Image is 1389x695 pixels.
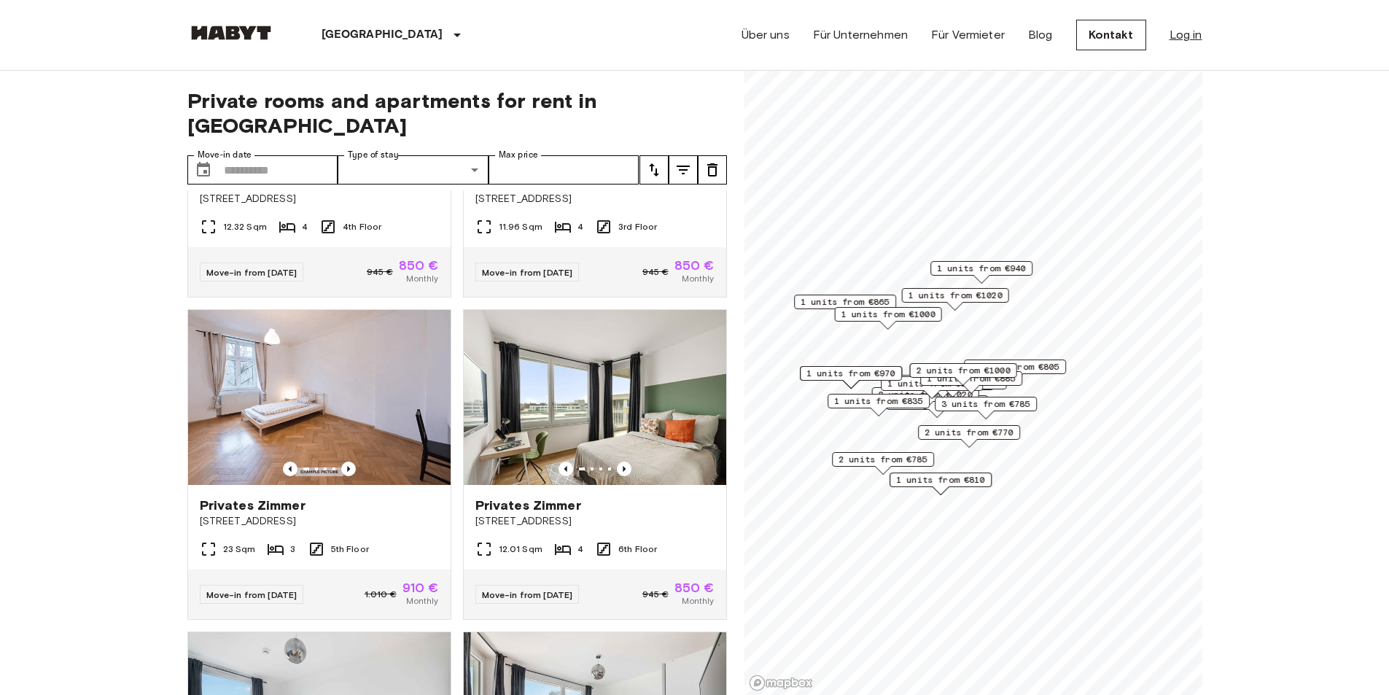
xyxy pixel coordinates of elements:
[920,371,1022,394] div: Map marker
[475,192,715,206] span: [STREET_ADDRESS]
[890,473,992,495] div: Map marker
[901,288,1008,311] div: Map marker
[916,364,1010,377] span: 2 units from €1000
[1170,26,1202,44] a: Log in
[834,307,941,330] div: Map marker
[918,425,1020,448] div: Map marker
[499,543,542,556] span: 12.01 Sqm
[402,581,439,594] span: 910 €
[642,588,669,601] span: 945 €
[970,360,1059,373] span: 1 units from €805
[406,272,438,285] span: Monthly
[749,675,813,691] a: Mapbox logo
[906,376,1000,389] span: 1 units from €1010
[908,289,1002,302] span: 1 units from €1020
[834,395,923,408] span: 1 units from €835
[223,543,256,556] span: 23 Sqm
[841,308,935,321] span: 1 units from €1000
[399,259,439,272] span: 850 €
[577,220,583,233] span: 4
[618,220,657,233] span: 3rd Floor
[200,192,439,206] span: [STREET_ADDRESS]
[341,462,356,476] button: Previous image
[200,497,306,514] span: Privates Zimmer
[941,397,1030,411] span: 3 units from €785
[499,220,542,233] span: 11.96 Sqm
[482,589,573,600] span: Move-in from [DATE]
[801,295,890,308] span: 1 units from €865
[674,259,715,272] span: 850 €
[674,581,715,594] span: 850 €
[559,462,573,476] button: Previous image
[794,295,896,317] div: Map marker
[964,360,1066,382] div: Map marker
[698,155,727,185] button: tune
[832,452,934,475] div: Map marker
[406,594,438,607] span: Monthly
[331,543,369,556] span: 5th Floor
[639,155,669,185] button: tune
[475,514,715,529] span: [STREET_ADDRESS]
[482,267,573,278] span: Move-in from [DATE]
[813,26,908,44] a: Für Unternehmen
[800,366,902,389] div: Map marker
[909,363,1016,386] div: Map marker
[577,543,583,556] span: 4
[669,155,698,185] button: tune
[682,272,714,285] span: Monthly
[499,149,538,161] label: Max price
[206,267,297,278] span: Move-in from [DATE]
[348,149,399,161] label: Type of stay
[343,220,381,233] span: 4th Floor
[896,473,985,486] span: 1 units from €810
[365,588,397,601] span: 1.010 €
[206,589,297,600] span: Move-in from [DATE]
[290,543,295,556] span: 3
[742,26,790,44] a: Über uns
[475,497,581,514] span: Privates Zimmer
[806,367,895,380] span: 1 units from €970
[188,310,451,485] img: Marketing picture of unit DE-02-012-002-03HF
[937,262,1026,275] span: 1 units from €940
[200,514,439,529] span: [STREET_ADDRESS]
[302,220,308,233] span: 4
[189,155,218,185] button: Choose date
[618,543,657,556] span: 6th Floor
[642,265,669,279] span: 945 €
[935,397,1037,419] div: Map marker
[367,265,393,279] span: 945 €
[223,220,267,233] span: 12.32 Sqm
[839,453,927,466] span: 2 units from €785
[617,462,631,476] button: Previous image
[463,309,727,620] a: Marketing picture of unit DE-02-021-002-02HFPrevious imagePrevious imagePrivates Zimmer[STREET_AD...
[187,309,451,620] a: Marketing picture of unit DE-02-012-002-03HFPrevious imagePrevious imagePrivates Zimmer[STREET_AD...
[925,426,1013,439] span: 2 units from €770
[931,26,1005,44] a: Für Vermieter
[187,88,727,138] span: Private rooms and apartments for rent in [GEOGRAPHIC_DATA]
[1076,20,1146,50] a: Kontakt
[828,394,930,416] div: Map marker
[322,26,443,44] p: [GEOGRAPHIC_DATA]
[682,594,714,607] span: Monthly
[283,462,297,476] button: Previous image
[930,261,1032,284] div: Map marker
[1028,26,1053,44] a: Blog
[464,310,726,485] img: Marketing picture of unit DE-02-021-002-02HF
[198,149,252,161] label: Move-in date
[187,26,275,40] img: Habyt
